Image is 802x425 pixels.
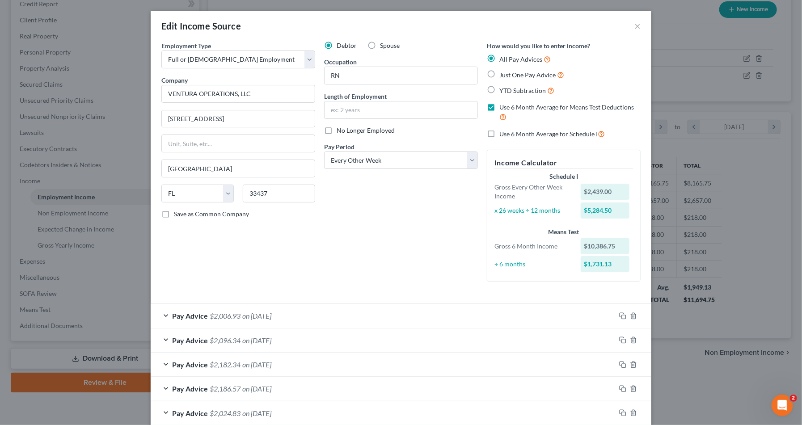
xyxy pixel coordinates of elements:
span: No Longer Employed [337,126,395,134]
div: $5,284.50 [581,202,630,219]
div: x 26 weeks ÷ 12 months [490,206,576,215]
span: $2,182.34 [210,360,241,369]
div: $1,731.13 [581,256,630,272]
span: Pay Advice [172,360,208,369]
div: Edit Income Source [161,20,241,32]
label: Length of Employment [324,92,387,101]
span: Pay Advice [172,409,208,417]
input: Unit, Suite, etc... [162,135,315,152]
span: on [DATE] [242,311,271,320]
span: Employment Type [161,42,211,50]
iframe: Intercom live chat [772,395,793,416]
button: × [634,21,641,31]
span: Debtor [337,42,357,49]
div: Schedule I [494,172,633,181]
input: Search company by name... [161,85,315,103]
span: on [DATE] [242,360,271,369]
span: on [DATE] [242,384,271,393]
span: Company [161,76,188,84]
span: Pay Period [324,143,355,151]
span: Spouse [380,42,400,49]
input: ex: 2 years [325,101,477,118]
span: on [DATE] [242,336,271,345]
span: Just One Pay Advice [499,71,556,79]
span: Save as Common Company [174,210,249,218]
span: 2 [790,395,797,402]
label: How would you like to enter income? [487,41,590,50]
span: Pay Advice [172,336,208,345]
span: All Pay Advices [499,55,542,63]
input: Enter address... [162,110,315,127]
div: Gross Every Other Week Income [490,183,576,201]
input: Enter city... [162,160,315,177]
label: Occupation [324,57,357,67]
div: Gross 6 Month Income [490,242,576,251]
input: Enter zip... [243,185,315,202]
div: $2,439.00 [581,184,630,200]
div: ÷ 6 months [490,260,576,269]
div: $10,386.75 [581,238,630,254]
span: Use 6 Month Average for Schedule I [499,130,598,138]
span: $2,024.83 [210,409,241,417]
span: $2,096.34 [210,336,241,345]
h5: Income Calculator [494,157,633,168]
span: Pay Advice [172,311,208,320]
span: $2,006.93 [210,311,241,320]
span: Pay Advice [172,384,208,393]
span: $2,186.57 [210,384,241,393]
span: YTD Subtraction [499,87,546,94]
span: on [DATE] [242,409,271,417]
div: Means Test [494,227,633,236]
input: -- [325,67,477,84]
span: Use 6 Month Average for Means Test Deductions [499,103,634,111]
